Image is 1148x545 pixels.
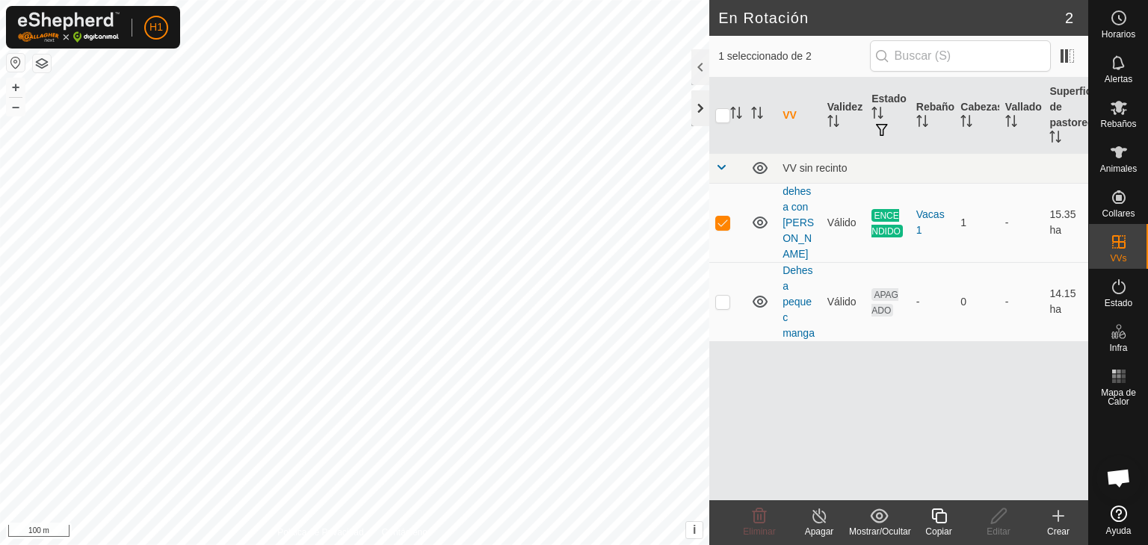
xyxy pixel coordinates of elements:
button: Capas del Mapa [33,54,51,72]
p-sorticon: Activar para ordenar [730,109,742,121]
span: Horarios [1102,30,1135,39]
span: H1 [149,19,163,35]
p-sorticon: Activar para ordenar [916,117,928,129]
p-sorticon: Activar para ordenar [871,109,883,121]
td: Válido [821,183,866,262]
button: – [7,98,25,116]
span: Alertas [1105,75,1132,84]
td: 14.15 ha [1043,262,1088,341]
button: i [686,522,703,538]
div: Vacas 1 [916,207,949,238]
span: Estado [1105,299,1132,308]
td: 15.35 ha [1043,183,1088,262]
div: Copiar [909,525,969,538]
button: Restablecer Mapa [7,54,25,72]
span: Animales [1100,164,1137,173]
p-sorticon: Activar para ordenar [827,117,839,129]
th: VV [777,78,821,154]
div: VV sin recinto [783,162,1082,174]
th: Vallado [999,78,1044,154]
a: Contáctenos [382,526,432,539]
th: Cabezas [954,78,999,154]
th: Superficie de pastoreo [1043,78,1088,154]
div: Chat abierto [1096,455,1141,500]
div: Apagar [789,525,849,538]
span: Collares [1102,209,1135,218]
a: Ayuda [1089,499,1148,541]
div: - [916,294,949,310]
td: 0 [954,262,999,341]
td: - [999,262,1044,341]
span: 1 seleccionado de 2 [718,49,869,64]
span: Rebaños [1100,119,1136,128]
p-sorticon: Activar para ordenar [1049,133,1061,145]
div: Editar [969,525,1028,538]
img: Logo Gallagher [18,12,120,43]
a: dehesa con [PERSON_NAME] [783,185,814,260]
span: Ayuda [1106,526,1132,535]
h2: En Rotación [718,9,1065,27]
span: ENCENDIDO [871,209,903,237]
span: Mapa de Calor [1093,388,1144,406]
span: i [693,523,696,536]
p-sorticon: Activar para ordenar [751,109,763,121]
td: Válido [821,262,866,341]
span: APAGADO [871,288,898,317]
input: Buscar (S) [870,40,1051,72]
button: + [7,78,25,96]
p-sorticon: Activar para ordenar [960,117,972,129]
th: Validez [821,78,866,154]
span: 2 [1065,7,1073,29]
span: Eliminar [743,526,775,537]
td: 1 [954,183,999,262]
div: Mostrar/Ocultar [849,525,909,538]
th: Estado [865,78,910,154]
span: Infra [1109,343,1127,352]
div: Crear [1028,525,1088,538]
a: Dehesa peque c manga [783,264,815,339]
th: Rebaño [910,78,955,154]
a: Política de Privacidad [277,526,363,539]
p-sorticon: Activar para ordenar [1005,117,1017,129]
td: - [999,183,1044,262]
span: VVs [1110,254,1126,263]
